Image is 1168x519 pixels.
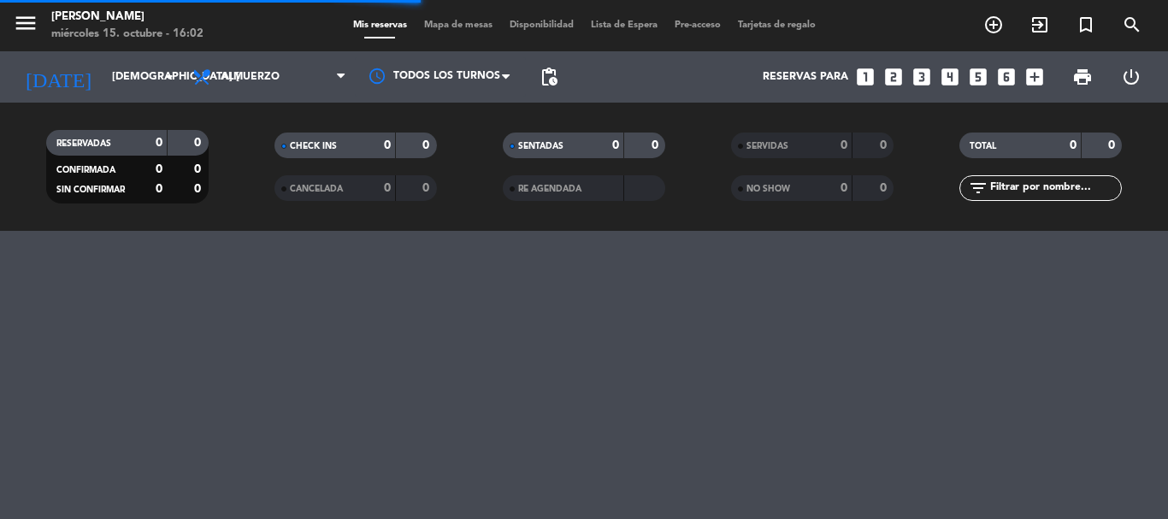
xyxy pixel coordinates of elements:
strong: 0 [841,182,847,194]
strong: 0 [156,163,162,175]
div: LOG OUT [1106,51,1155,103]
i: exit_to_app [1029,15,1050,35]
strong: 0 [194,137,204,149]
strong: 0 [194,163,204,175]
button: menu [13,10,38,42]
span: Pre-acceso [666,21,729,30]
strong: 0 [652,139,662,151]
strong: 0 [384,182,391,194]
strong: 0 [156,183,162,195]
i: search [1122,15,1142,35]
strong: 0 [1108,139,1118,151]
span: CHECK INS [290,142,337,150]
span: pending_actions [539,67,559,87]
i: add_box [1023,66,1046,88]
strong: 0 [880,139,890,151]
span: Mis reservas [345,21,416,30]
span: CANCELADA [290,185,343,193]
span: RE AGENDADA [518,185,581,193]
span: RESERVADAS [56,139,111,148]
i: looks_one [854,66,876,88]
div: miércoles 15. octubre - 16:02 [51,26,204,43]
strong: 0 [612,139,619,151]
strong: 0 [841,139,847,151]
i: looks_5 [967,66,989,88]
span: Lista de Espera [582,21,666,30]
strong: 0 [422,182,433,194]
span: Disponibilidad [501,21,582,30]
strong: 0 [880,182,890,194]
i: arrow_drop_down [159,67,180,87]
i: looks_3 [911,66,933,88]
strong: 0 [194,183,204,195]
span: SENTADAS [518,142,563,150]
strong: 0 [1070,139,1077,151]
i: menu [13,10,38,36]
i: turned_in_not [1076,15,1096,35]
strong: 0 [156,137,162,149]
input: Filtrar por nombre... [988,179,1121,198]
span: Tarjetas de regalo [729,21,824,30]
i: looks_6 [995,66,1018,88]
span: Mapa de mesas [416,21,501,30]
i: [DATE] [13,58,103,96]
span: SIN CONFIRMAR [56,186,125,194]
strong: 0 [384,139,391,151]
i: power_settings_new [1121,67,1141,87]
span: print [1072,67,1093,87]
i: filter_list [968,178,988,198]
div: [PERSON_NAME] [51,9,204,26]
span: Almuerzo [221,71,280,83]
i: add_circle_outline [983,15,1004,35]
span: TOTAL [970,142,996,150]
strong: 0 [422,139,433,151]
span: NO SHOW [746,185,790,193]
i: looks_4 [939,66,961,88]
i: looks_two [882,66,905,88]
span: CONFIRMADA [56,166,115,174]
span: SERVIDAS [746,142,788,150]
span: Reservas para [763,71,848,83]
